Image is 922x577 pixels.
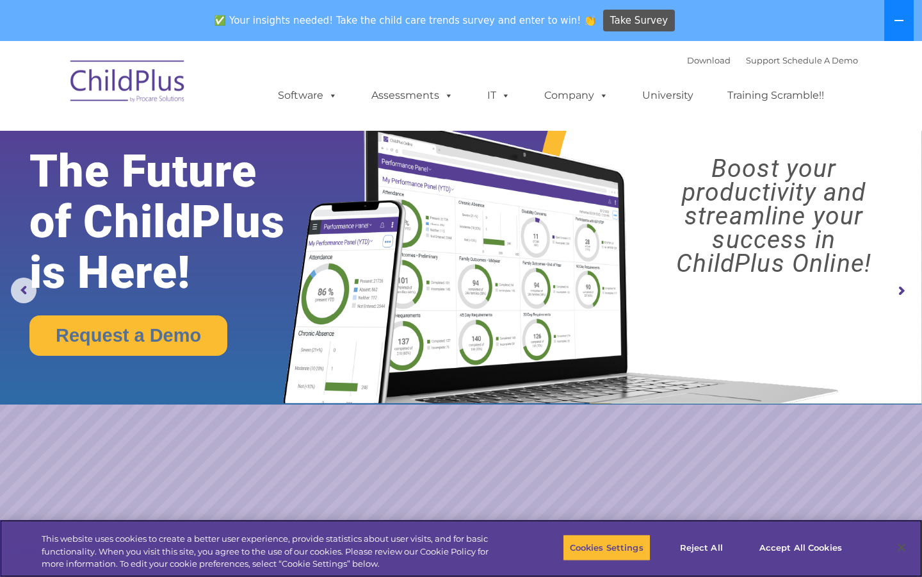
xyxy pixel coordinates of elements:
span: Phone number [178,137,232,147]
button: Reject All [661,534,741,561]
rs-layer: Boost your productivity and streamline your success in ChildPlus Online! [637,157,910,276]
a: IT [474,83,523,108]
button: Cookies Settings [563,534,651,561]
span: Last name [178,85,217,94]
a: Software [265,83,350,108]
a: Request a Demo [29,315,227,356]
button: Accept All Cookies [752,534,849,561]
span: ✅ Your insights needed! Take the child care trends survey and enter to win! 👏 [209,8,601,33]
span: Take Survey [610,10,668,32]
a: Download [687,55,731,65]
a: Training Scramble!! [715,83,837,108]
a: University [629,83,706,108]
font: | [687,55,858,65]
a: Support [746,55,780,65]
img: ChildPlus by Procare Solutions [64,51,192,115]
a: Company [531,83,621,108]
div: This website uses cookies to create a better user experience, provide statistics about user visit... [42,533,507,571]
a: Take Survey [603,10,675,32]
a: Schedule A Demo [782,55,858,65]
a: Assessments [359,83,466,108]
rs-layer: The Future of ChildPlus is Here! [29,146,324,298]
button: Close [887,533,916,562]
